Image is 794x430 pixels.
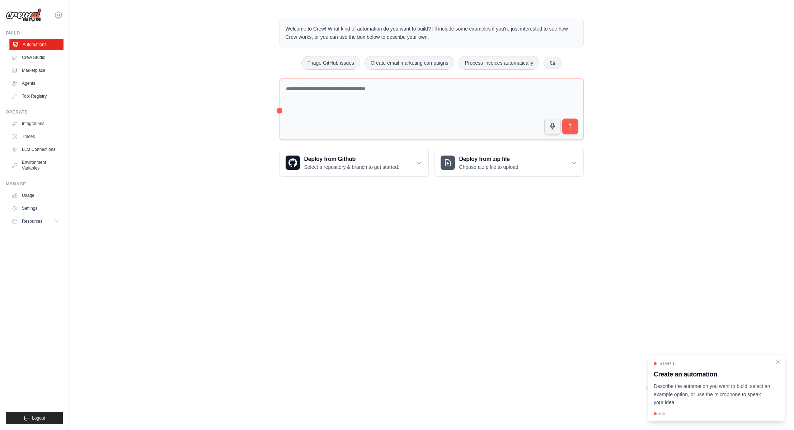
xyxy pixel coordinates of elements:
[6,412,63,424] button: Logout
[365,56,454,70] button: Create email marketing campaigns
[9,39,64,50] a: Automations
[758,396,794,430] iframe: Chat Widget
[301,56,360,70] button: Triage GitHub issues
[659,361,675,366] span: Step 1
[22,218,42,224] span: Resources
[32,415,45,421] span: Logout
[775,359,781,365] button: Close walkthrough
[459,155,520,163] h3: Deploy from zip file
[304,155,399,163] h3: Deploy from Github
[304,163,399,171] p: Select a repository & branch to get started.
[9,118,63,129] a: Integrations
[6,30,63,36] div: Build
[459,56,539,70] button: Process invoices automatically
[9,190,63,201] a: Usage
[6,8,42,22] img: Logo
[6,181,63,187] div: Manage
[654,369,771,379] h3: Create an automation
[9,65,63,76] a: Marketplace
[9,78,63,89] a: Agents
[9,52,63,63] a: Crew Studio
[459,163,520,171] p: Choose a zip file to upload.
[9,131,63,142] a: Traces
[654,382,771,407] p: Describe the automation you want to build, select an example option, or use the microphone to spe...
[6,109,63,115] div: Operate
[9,91,63,102] a: Tool Registry
[9,216,63,227] button: Resources
[9,144,63,155] a: LLM Connections
[286,25,578,41] p: Welcome to Crew! What kind of automation do you want to build? I'll include some examples if you'...
[9,203,63,214] a: Settings
[9,157,63,174] a: Environment Variables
